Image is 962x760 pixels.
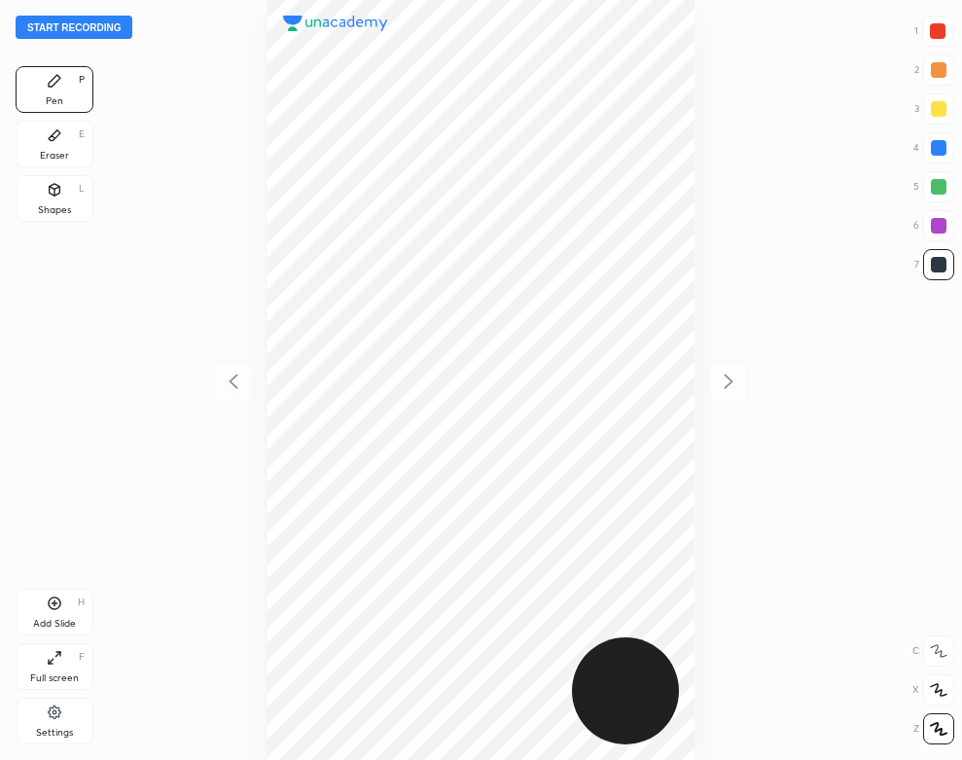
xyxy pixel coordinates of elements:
div: 6 [913,210,954,241]
button: Start recording [16,16,132,39]
div: E [79,129,85,139]
div: 7 [914,249,954,280]
div: Pen [46,96,63,106]
div: 5 [913,171,954,202]
div: Eraser [40,151,69,161]
div: 1 [914,16,953,47]
div: Full screen [30,673,79,683]
div: 3 [914,93,954,125]
div: Shapes [38,205,71,215]
div: Z [913,713,954,744]
div: Settings [36,728,73,738]
div: X [912,674,954,706]
div: F [79,652,85,662]
div: L [79,184,85,194]
div: 4 [913,132,954,163]
img: logo.38c385cc.svg [283,16,388,31]
div: P [79,75,85,85]
div: 2 [914,54,954,86]
div: H [78,597,85,607]
div: C [912,635,954,667]
div: Add Slide [33,619,76,629]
